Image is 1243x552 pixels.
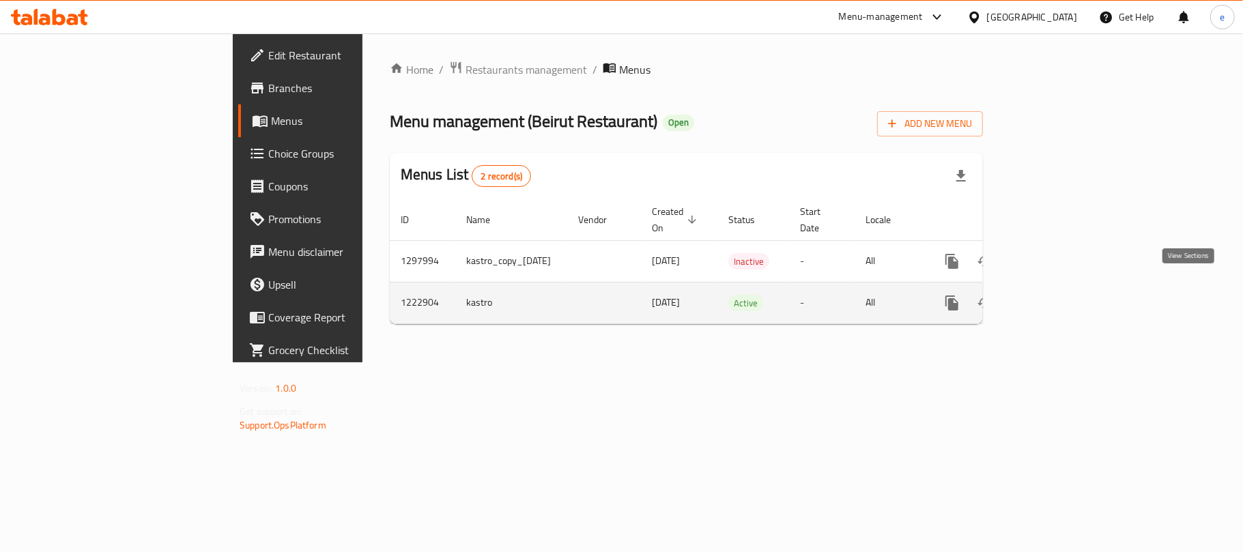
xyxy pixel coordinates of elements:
a: Branches [238,72,440,104]
button: more [936,287,969,319]
span: Vendor [578,212,625,228]
li: / [592,61,597,78]
span: Branches [268,80,429,96]
td: kastro_copy_[DATE] [455,240,567,282]
span: Start Date [800,203,838,236]
span: [DATE] [652,293,680,311]
div: [GEOGRAPHIC_DATA] [987,10,1077,25]
span: ID [401,212,427,228]
a: Edit Restaurant [238,39,440,72]
span: Inactive [728,254,769,270]
button: Change Status [969,287,1001,319]
span: e [1220,10,1225,25]
nav: breadcrumb [390,61,983,78]
span: Menu management ( Beirut Restaurant ) [390,106,657,136]
a: Promotions [238,203,440,235]
span: Choice Groups [268,145,429,162]
div: Export file [945,160,977,192]
button: Change Status [969,245,1001,278]
a: Menus [238,104,440,137]
a: Upsell [238,268,440,301]
span: Version: [240,379,273,397]
div: Open [663,115,694,131]
span: Coverage Report [268,309,429,325]
div: Inactive [728,253,769,270]
span: 1.0.0 [275,379,296,397]
span: [DATE] [652,252,680,270]
span: Grocery Checklist [268,342,429,358]
span: Status [728,212,773,228]
div: Total records count [472,165,531,187]
span: Add New Menu [888,115,972,132]
span: Open [663,117,694,128]
td: All [855,282,925,323]
a: Support.OpsPlatform [240,416,326,434]
span: Menus [271,113,429,129]
button: more [936,245,969,278]
span: Menus [619,61,651,78]
table: enhanced table [390,199,1078,324]
td: - [789,240,855,282]
a: Choice Groups [238,137,440,170]
span: Created On [652,203,701,236]
td: - [789,282,855,323]
span: Edit Restaurant [268,47,429,63]
th: Actions [925,199,1078,241]
a: Grocery Checklist [238,334,440,366]
a: Menu disclaimer [238,235,440,268]
span: Promotions [268,211,429,227]
span: Locale [866,212,909,228]
td: All [855,240,925,282]
button: Add New Menu [877,111,983,136]
span: Upsell [268,276,429,293]
span: Active [728,295,763,311]
h2: Menus List [401,164,531,187]
div: Menu-management [839,9,923,25]
span: Menu disclaimer [268,244,429,260]
span: Restaurants management [466,61,587,78]
a: Coupons [238,170,440,203]
span: Coupons [268,178,429,194]
li: / [439,61,444,78]
span: Get support on: [240,403,302,420]
a: Coverage Report [238,301,440,334]
td: kastro [455,282,567,323]
a: Restaurants management [449,61,587,78]
span: Name [466,212,508,228]
div: Active [728,295,763,311]
span: 2 record(s) [472,170,530,183]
